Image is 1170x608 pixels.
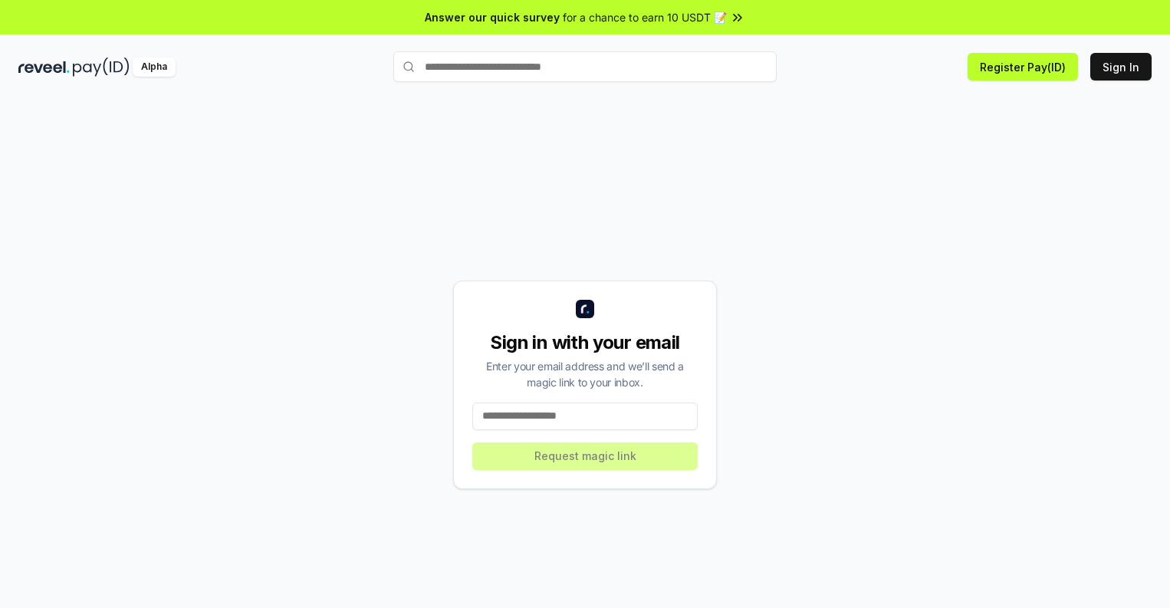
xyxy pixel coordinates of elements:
button: Sign In [1090,53,1152,81]
div: Enter your email address and we’ll send a magic link to your inbox. [472,358,698,390]
img: reveel_dark [18,58,70,77]
img: pay_id [73,58,130,77]
span: Answer our quick survey [425,9,560,25]
div: Sign in with your email [472,330,698,355]
span: for a chance to earn 10 USDT 📝 [563,9,727,25]
button: Register Pay(ID) [968,53,1078,81]
img: logo_small [576,300,594,318]
div: Alpha [133,58,176,77]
